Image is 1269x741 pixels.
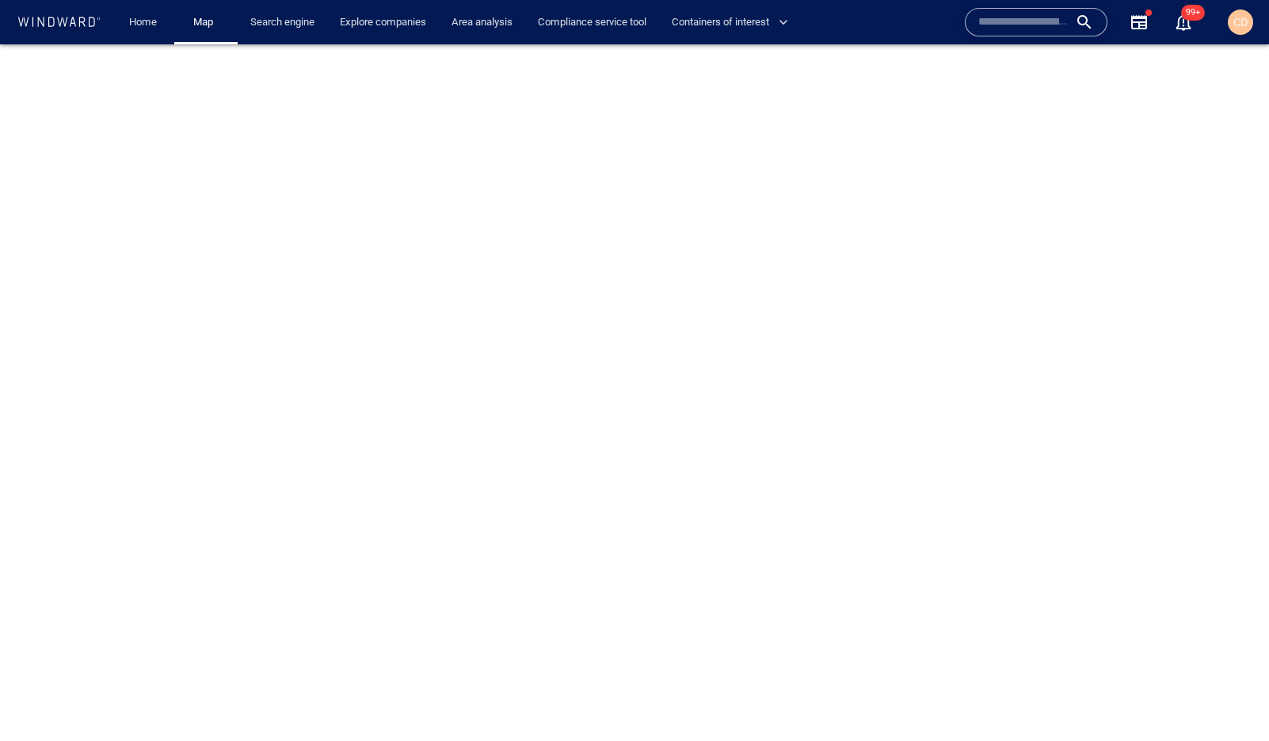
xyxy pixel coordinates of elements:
div: Notification center [1174,13,1193,32]
button: 99+ [1174,13,1193,32]
a: Home [123,9,163,36]
a: Search engine [244,9,321,36]
button: Map [181,9,231,36]
span: 99+ [1181,5,1205,21]
a: Area analysis [445,9,519,36]
span: CD [1233,16,1248,29]
a: Map [187,9,225,36]
button: Home [117,9,168,36]
a: Explore companies [333,9,433,36]
a: 99+ [1171,10,1196,35]
a: Compliance service tool [532,9,653,36]
button: CD [1225,6,1256,38]
iframe: Chat [1202,670,1257,729]
button: Containers of interest [665,9,802,36]
span: Containers of interest [672,13,788,32]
